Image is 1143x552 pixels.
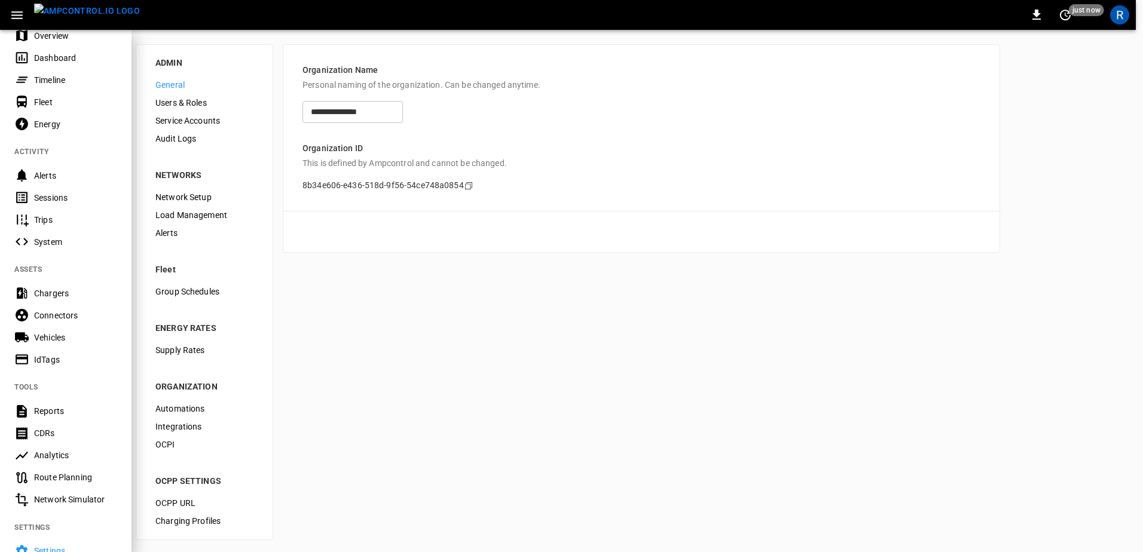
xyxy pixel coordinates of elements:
div: Route Planning [34,471,117,483]
div: Reports [34,405,117,417]
div: Vehicles [34,332,117,344]
div: Chargers [34,287,117,299]
button: set refresh interval [1056,5,1075,24]
img: ampcontrol.io logo [34,4,140,19]
div: Timeline [34,74,117,86]
div: Dashboard [34,52,117,64]
div: System [34,236,117,248]
div: Alerts [34,170,117,182]
div: Energy [34,118,117,130]
div: Analytics [34,449,117,461]
div: CDRs [34,427,117,439]
div: Fleet [34,96,117,108]
div: IdTags [34,354,117,366]
span: just now [1069,4,1104,16]
div: Trips [34,214,117,226]
div: Sessions [34,192,117,204]
div: profile-icon [1110,5,1129,24]
div: Overview [34,30,117,42]
div: Network Simulator [34,493,117,505]
div: Connectors [34,309,117,321]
